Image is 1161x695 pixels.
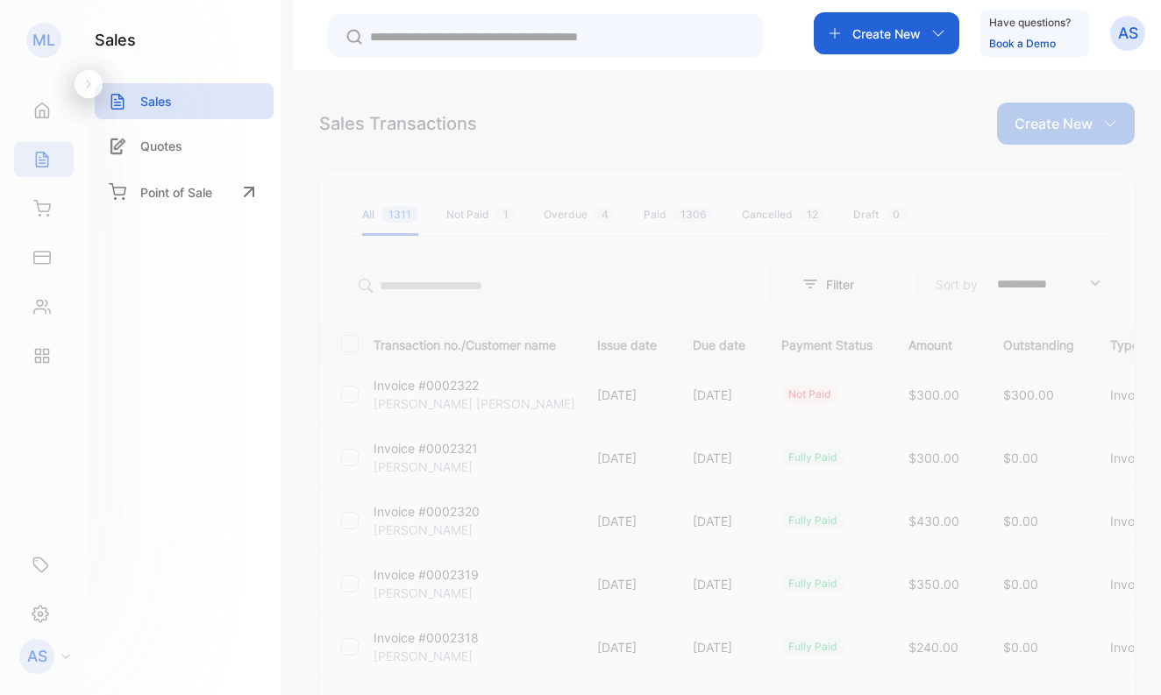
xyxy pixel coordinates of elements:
div: not paid [781,385,838,404]
p: [DATE] [597,575,657,593]
div: Overdue [544,207,616,223]
p: Invoice #0002320 [374,502,480,521]
div: Paid [644,207,714,223]
span: $300.00 [1003,387,1054,402]
p: Invoice #0002322 [374,376,479,394]
span: $300.00 [908,450,959,465]
p: [DATE] [597,512,657,530]
p: Invoice #0002321 [374,439,478,457]
span: $240.00 [908,640,958,655]
div: fully paid [781,637,844,656]
p: [PERSON_NAME] [374,584,473,602]
button: AS [1110,12,1145,54]
p: Create New [1015,113,1093,134]
p: [DATE] [693,386,745,404]
div: Sales Transactions [319,110,477,137]
p: Have questions? [989,14,1071,32]
p: Sales [140,92,172,110]
p: [PERSON_NAME] [374,457,473,476]
p: [PERSON_NAME] [PERSON_NAME] [374,394,575,413]
p: AS [27,645,47,668]
h1: sales [95,28,136,52]
span: $350.00 [908,577,959,592]
p: Create New [852,25,921,43]
span: 1306 [673,206,714,223]
p: [DATE] [693,575,745,593]
button: Create New [814,12,959,54]
div: fully paid [781,511,844,530]
iframe: LiveChat chat widget [1087,621,1161,695]
span: $0.00 [1003,577,1038,592]
span: $300.00 [908,387,959,402]
p: [DATE] [693,512,745,530]
p: AS [1118,22,1138,45]
p: ML [32,29,55,52]
p: Quotes [140,137,182,155]
span: 1311 [381,206,418,223]
div: Cancelled [742,207,825,223]
button: Sort by [916,263,1109,305]
span: $430.00 [908,514,959,528]
span: 1 [496,206,516,223]
span: $0.00 [1003,640,1038,655]
a: Sales [95,83,274,119]
p: [DATE] [597,638,657,656]
span: 4 [595,206,616,223]
p: [PERSON_NAME] [374,521,473,539]
div: All [362,207,418,223]
a: Quotes [95,128,274,164]
div: fully paid [781,574,844,593]
p: [DATE] [597,386,657,404]
p: Issue date [597,332,657,354]
div: fully paid [781,448,844,467]
span: 0 [886,206,907,223]
p: [DATE] [693,638,745,656]
p: Invoice #0002319 [374,565,479,584]
p: Invoice #0002318 [374,628,479,647]
p: Amount [908,332,967,354]
a: Book a Demo [989,37,1056,50]
p: [DATE] [597,449,657,467]
span: $0.00 [1003,450,1038,465]
p: [PERSON_NAME] [374,647,473,665]
p: Sort by [936,275,978,294]
p: Transaction no./Customer name [374,332,575,354]
p: Payment Status [781,332,873,354]
div: Draft [853,207,907,223]
span: 12 [800,206,825,223]
span: $0.00 [1003,514,1038,528]
p: Outstanding [1003,332,1074,354]
p: Point of Sale [140,183,212,202]
p: [DATE] [693,449,745,467]
p: Due date [693,332,745,354]
div: Not Paid [446,207,516,223]
a: Point of Sale [95,173,274,211]
button: Create New [997,103,1135,145]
